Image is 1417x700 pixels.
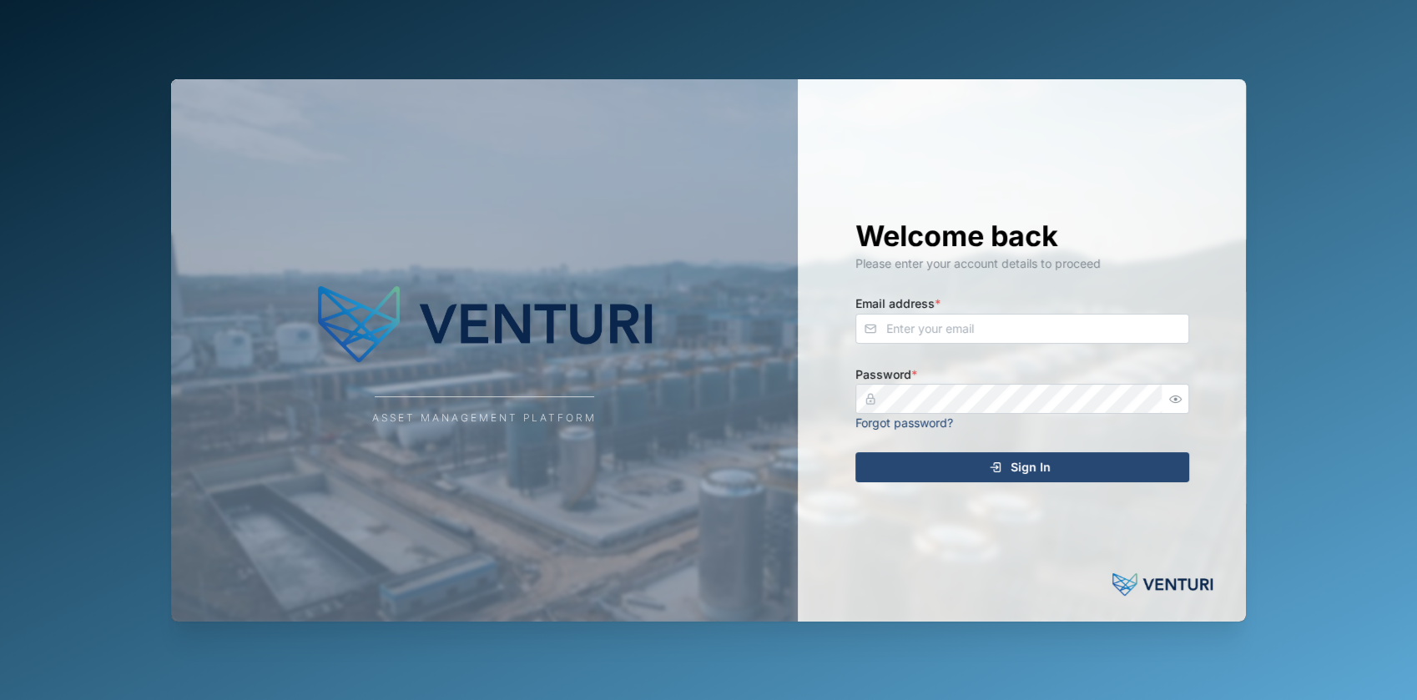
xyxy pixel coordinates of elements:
img: Powered by: Venturi [1112,568,1213,602]
label: Password [855,365,917,384]
div: Please enter your account details to proceed [855,254,1189,273]
a: Forgot password? [855,415,953,430]
input: Enter your email [855,314,1189,344]
button: Sign In [855,452,1189,482]
h1: Welcome back [855,218,1189,254]
span: Sign In [1011,453,1051,481]
img: Company Logo [318,274,652,375]
div: Asset Management Platform [372,410,597,426]
label: Email address [855,295,940,313]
